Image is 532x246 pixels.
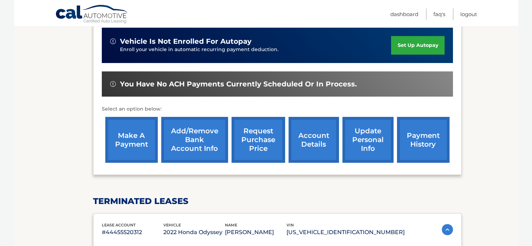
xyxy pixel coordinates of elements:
[442,224,453,235] img: accordion-active.svg
[102,227,163,237] p: #44455520312
[105,117,158,163] a: make a payment
[342,117,393,163] a: update personal info
[232,117,285,163] a: request purchase price
[93,196,462,206] h2: terminated leases
[110,81,116,87] img: alert-white.svg
[161,117,228,163] a: Add/Remove bank account info
[286,223,294,227] span: vin
[55,5,129,25] a: Cal Automotive
[163,223,181,227] span: vehicle
[102,223,136,227] span: lease account
[120,46,391,54] p: Enroll your vehicle in automatic recurring payment deduction.
[120,80,357,89] span: You have no ACH payments currently scheduled or in process.
[120,37,251,46] span: vehicle is not enrolled for autopay
[397,117,449,163] a: payment history
[286,227,405,237] p: [US_VEHICLE_IDENTIFICATION_NUMBER]
[390,8,418,20] a: Dashboard
[110,38,116,44] img: alert-white.svg
[391,36,444,55] a: set up autopay
[163,227,225,237] p: 2022 Honda Odyssey
[225,223,237,227] span: name
[433,8,445,20] a: FAQ's
[225,227,286,237] p: [PERSON_NAME]
[289,117,339,163] a: account details
[102,105,453,113] p: Select an option below:
[460,8,477,20] a: Logout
